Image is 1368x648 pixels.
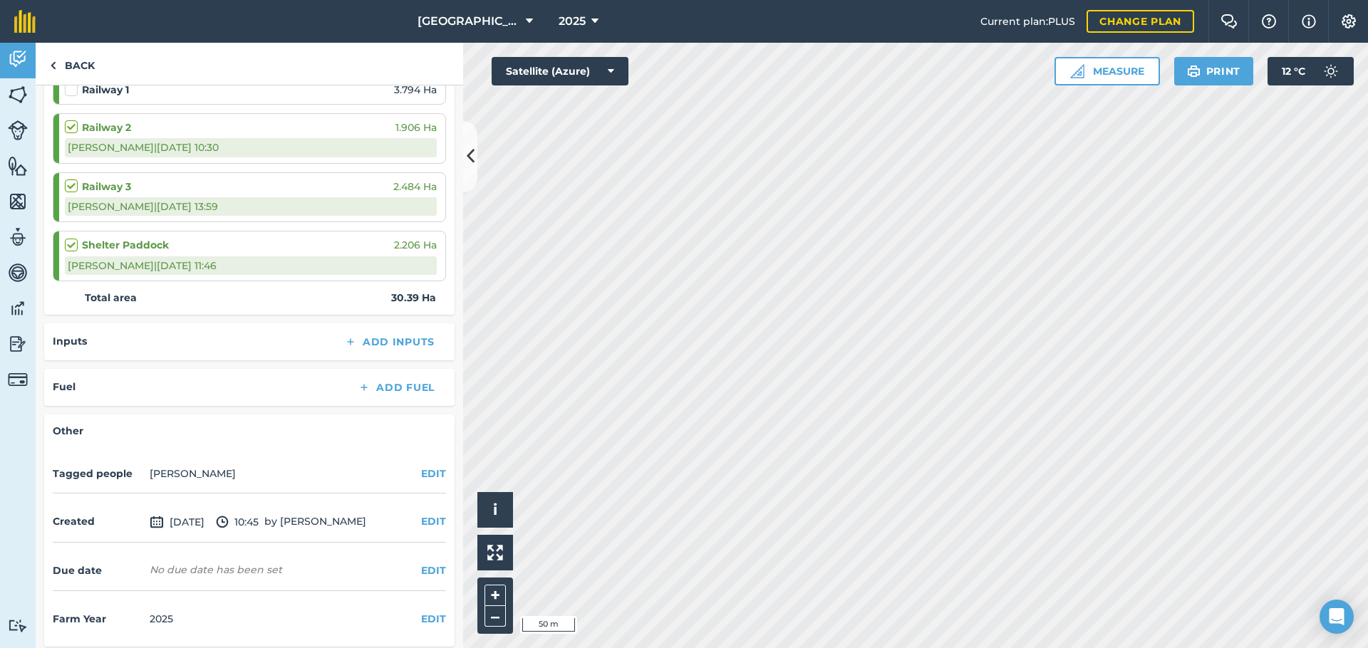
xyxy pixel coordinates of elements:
[150,513,164,531] img: svg+xml;base64,PD94bWwgdmVyc2lvbj0iMS4wIiBlbmNvZGluZz0idXRmLTgiPz4KPCEtLSBHZW5lcmF0b3I6IEFkb2JlIE...
[346,377,446,397] button: Add Fuel
[36,43,109,85] a: Back
[8,226,28,248] img: svg+xml;base64,PD94bWwgdmVyc2lvbj0iMS4wIiBlbmNvZGluZz0idXRmLTgiPz4KPCEtLSBHZW5lcmF0b3I6IEFkb2JlIE...
[8,84,28,105] img: svg+xml;base64,PHN2ZyB4bWxucz0iaHR0cDovL3d3dy53My5vcmcvMjAwMC9zdmciIHdpZHRoPSI1NiIgaGVpZ2h0PSI2MC...
[8,48,28,70] img: svg+xml;base64,PD94bWwgdmVyc2lvbj0iMS4wIiBlbmNvZGluZz0idXRmLTgiPz4KPCEtLSBHZW5lcmF0b3I6IEFkb2JlIE...
[8,155,28,177] img: svg+xml;base64,PHN2ZyB4bWxucz0iaHR0cDovL3d3dy53My5vcmcvMjAwMC9zdmciIHdpZHRoPSI1NiIgaGVpZ2h0PSI2MC...
[1221,14,1238,28] img: Two speech bubbles overlapping with the left bubble in the forefront
[1320,600,1354,634] div: Open Intercom Messenger
[150,563,282,577] div: No due date has been set
[1070,64,1084,78] img: Ruler icon
[65,138,437,157] div: [PERSON_NAME] | [DATE] 10:30
[8,120,28,140] img: svg+xml;base64,PD94bWwgdmVyc2lvbj0iMS4wIiBlbmNvZGluZz0idXRmLTgiPz4KPCEtLSBHZW5lcmF0b3I6IEFkb2JlIE...
[394,82,437,98] span: 3.794 Ha
[8,619,28,632] img: svg+xml;base64,PD94bWwgdmVyc2lvbj0iMS4wIiBlbmNvZGluZz0idXRmLTgiPz4KPCEtLSBHZW5lcmF0b3I6IEFkb2JlIE...
[559,13,586,30] span: 2025
[1187,63,1201,80] img: svg+xml;base64,PHN2ZyB4bWxucz0iaHR0cDovL3d3dy53My5vcmcvMjAwMC9zdmciIHdpZHRoPSIxOSIgaGVpZ2h0PSIyNC...
[484,606,506,627] button: –
[150,611,173,627] div: 2025
[82,237,169,253] strong: Shelter Paddock
[980,14,1075,29] span: Current plan : PLUS
[1174,57,1254,85] button: Print
[421,563,446,578] button: EDIT
[492,57,628,85] button: Satellite (Azure)
[216,513,259,531] span: 10:45
[421,611,446,627] button: EDIT
[395,120,437,135] span: 1.906 Ha
[65,256,437,275] div: [PERSON_NAME] | [DATE] 11:46
[53,333,87,349] h4: Inputs
[418,13,520,30] span: [GEOGRAPHIC_DATA]
[150,466,236,481] li: [PERSON_NAME]
[216,513,229,531] img: svg+xml;base64,PD94bWwgdmVyc2lvbj0iMS4wIiBlbmNvZGluZz0idXRmLTgiPz4KPCEtLSBHZW5lcmF0b3I6IEFkb2JlIE...
[8,333,28,355] img: svg+xml;base64,PD94bWwgdmVyc2lvbj0iMS4wIiBlbmNvZGluZz0idXRmLTgiPz4KPCEtLSBHZW5lcmF0b3I6IEFkb2JlIE...
[1282,57,1305,85] span: 12 ° C
[50,57,56,74] img: svg+xml;base64,PHN2ZyB4bWxucz0iaHR0cDovL3d3dy53My5vcmcvMjAwMC9zdmciIHdpZHRoPSI5IiBoZWlnaHQ9IjI0Ii...
[8,262,28,283] img: svg+xml;base64,PD94bWwgdmVyc2lvbj0iMS4wIiBlbmNvZGluZz0idXRmLTgiPz4KPCEtLSBHZW5lcmF0b3I6IEFkb2JlIE...
[8,370,28,390] img: svg+xml;base64,PD94bWwgdmVyc2lvbj0iMS4wIiBlbmNvZGluZz0idXRmLTgiPz4KPCEtLSBHZW5lcmF0b3I6IEFkb2JlIE...
[1302,13,1316,30] img: svg+xml;base64,PHN2ZyB4bWxucz0iaHR0cDovL3d3dy53My5vcmcvMjAwMC9zdmciIHdpZHRoPSIxNyIgaGVpZ2h0PSIxNy...
[484,585,506,606] button: +
[421,466,446,481] button: EDIT
[393,179,437,194] span: 2.484 Ha
[1340,14,1357,28] img: A cog icon
[1087,10,1194,33] a: Change plan
[65,197,437,216] div: [PERSON_NAME] | [DATE] 13:59
[421,513,446,529] button: EDIT
[53,423,446,439] h4: Other
[1054,57,1160,85] button: Measure
[150,513,204,531] span: [DATE]
[1268,57,1354,85] button: 12 °C
[493,501,497,518] span: i
[8,298,28,319] img: svg+xml;base64,PD94bWwgdmVyc2lvbj0iMS4wIiBlbmNvZGluZz0idXRmLTgiPz4KPCEtLSBHZW5lcmF0b3I6IEFkb2JlIE...
[53,379,76,394] h4: Fuel
[53,513,144,529] h4: Created
[82,179,131,194] strong: Railway 3
[477,492,513,528] button: i
[82,82,129,98] strong: Railway 1
[333,332,446,352] button: Add Inputs
[53,611,144,627] h4: Farm Year
[487,545,503,560] img: Four arrows, one pointing top left, one top right, one bottom right and the last bottom left
[394,237,437,253] span: 2.206 Ha
[85,290,137,305] strong: Total area
[14,10,36,33] img: fieldmargin Logo
[391,290,436,305] strong: 30.39 Ha
[1260,14,1278,28] img: A question mark icon
[53,466,144,481] h4: Tagged people
[8,191,28,212] img: svg+xml;base64,PHN2ZyB4bWxucz0iaHR0cDovL3d3dy53My5vcmcvMjAwMC9zdmciIHdpZHRoPSI1NiIgaGVpZ2h0PSI2MC...
[53,563,144,578] h4: Due date
[82,120,131,135] strong: Railway 2
[1317,57,1345,85] img: svg+xml;base64,PD94bWwgdmVyc2lvbj0iMS4wIiBlbmNvZGluZz0idXRmLTgiPz4KPCEtLSBHZW5lcmF0b3I6IEFkb2JlIE...
[53,502,446,543] div: by [PERSON_NAME]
